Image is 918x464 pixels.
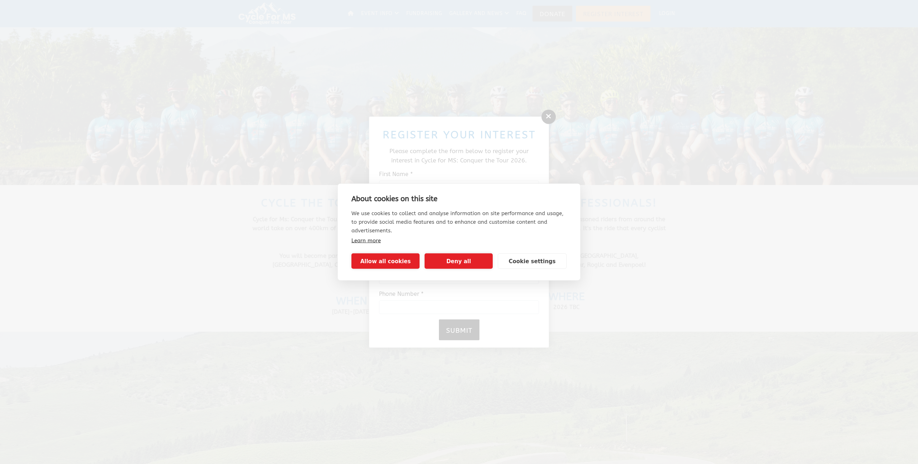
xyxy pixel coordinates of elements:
a: Learn more [351,237,381,244]
strong: About cookies on this site [351,195,437,203]
button: Allow all cookies [351,254,420,269]
button: Deny all [425,254,493,269]
button: Cookie settings [498,254,567,269]
p: We use cookies to collect and analyse information on site performance and usage, to provide socia... [351,209,567,235]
